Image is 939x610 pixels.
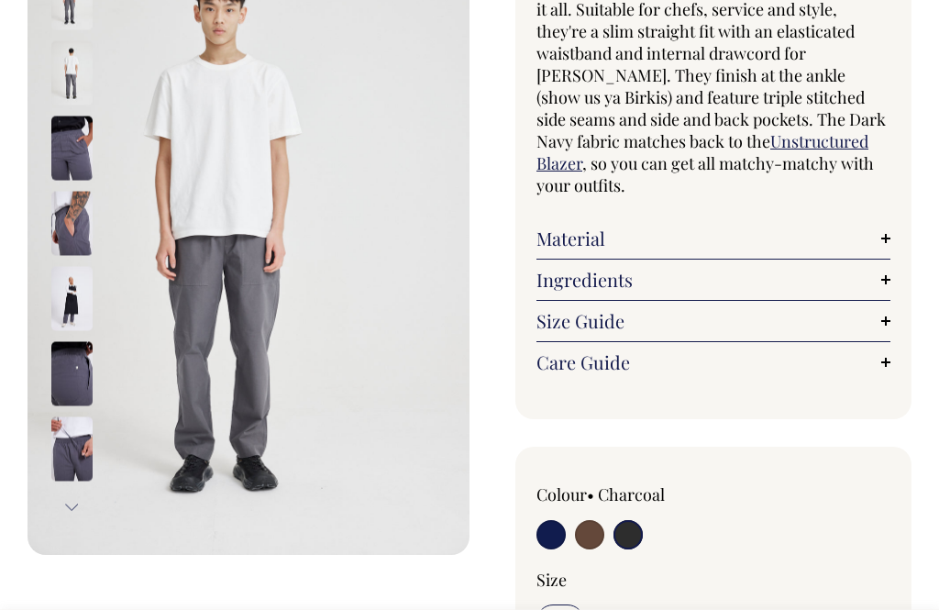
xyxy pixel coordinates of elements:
a: Material [536,227,890,250]
span: • [587,483,594,505]
label: Charcoal [598,483,665,505]
a: Ingredients [536,269,890,291]
div: Colour [536,483,678,505]
img: charcoal [51,341,93,405]
div: Size [536,569,890,591]
a: Care Guide [536,351,890,373]
img: charcoal [51,191,93,255]
span: , so you can get all matchy-matchy with your outfits. [536,152,874,196]
button: Next [58,486,85,527]
a: Size Guide [536,310,890,332]
img: charcoal [51,416,93,481]
a: Unstructured Blazer [536,130,868,174]
img: charcoal [51,266,93,330]
img: charcoal [51,40,93,105]
img: charcoal [51,116,93,180]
